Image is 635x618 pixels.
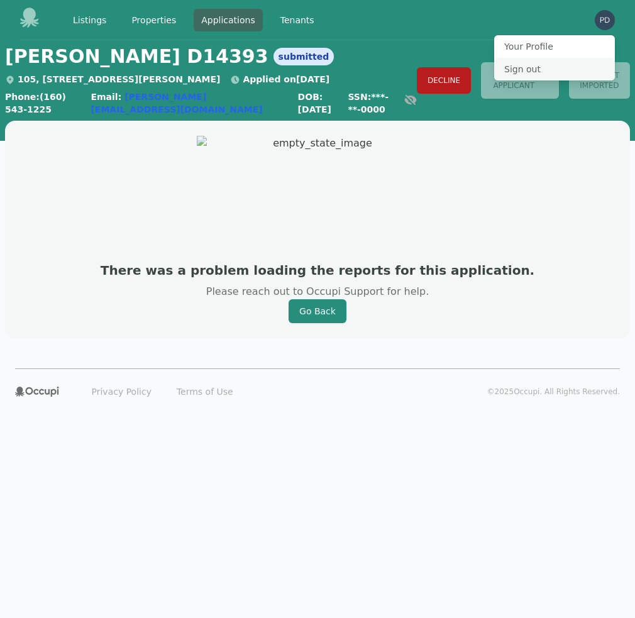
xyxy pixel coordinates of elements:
[273,9,322,31] a: Tenants
[169,382,241,402] a: Terms of Use
[124,9,184,31] a: Properties
[194,9,263,31] a: Applications
[298,91,338,116] div: DOB: [DATE]
[84,382,159,402] a: Privacy Policy
[230,74,329,84] span: Applied on [DATE]
[417,67,471,94] button: Decline
[5,45,268,68] span: [PERSON_NAME] D14393
[494,58,615,80] button: Sign out
[197,136,438,257] img: empty_state_image
[91,92,262,114] a: [PERSON_NAME][EMAIL_ADDRESS][DOMAIN_NAME]
[206,284,429,299] p: Please reach out to Occupi Support for help.
[91,91,287,116] div: Email:
[5,74,220,84] span: 105, [STREET_ADDRESS][PERSON_NAME]
[65,9,114,31] a: Listings
[5,91,80,116] div: Phone: (160) 543-1225
[273,48,334,65] span: submitted
[494,35,615,58] button: Your Profile
[101,262,534,279] h3: There was a problem loading the reports for this application.
[487,387,620,397] p: © 2025 Occupi. All Rights Reserved.
[289,299,346,323] button: Go Back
